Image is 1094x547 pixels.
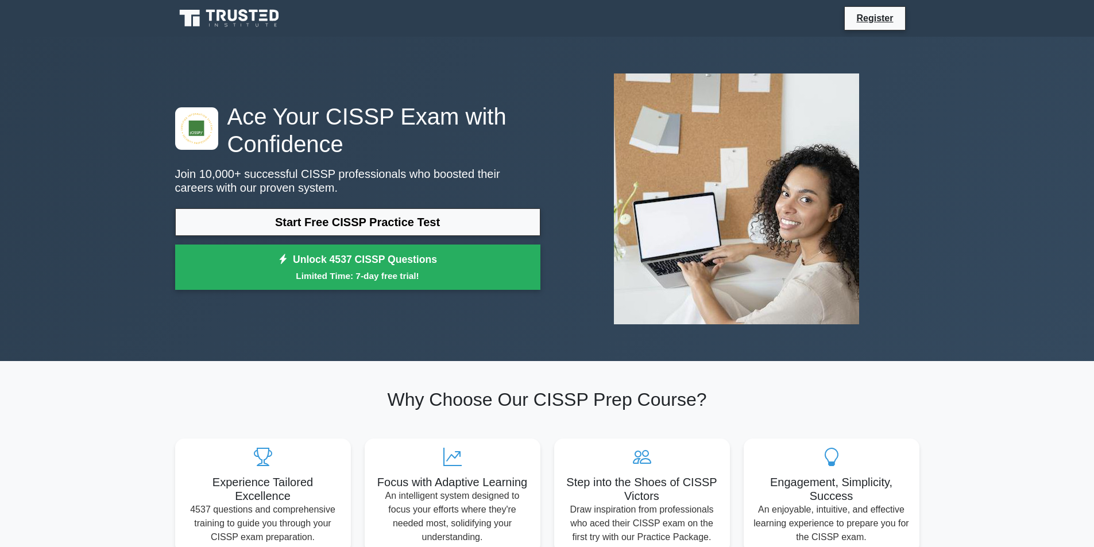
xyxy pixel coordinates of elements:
[175,103,540,158] h1: Ace Your CISSP Exam with Confidence
[184,475,342,503] h5: Experience Tailored Excellence
[175,245,540,290] a: Unlock 4537 CISSP QuestionsLimited Time: 7-day free trial!
[753,475,910,503] h5: Engagement, Simplicity, Success
[849,11,900,25] a: Register
[175,208,540,236] a: Start Free CISSP Practice Test
[563,475,721,503] h5: Step into the Shoes of CISSP Victors
[175,167,540,195] p: Join 10,000+ successful CISSP professionals who boosted their careers with our proven system.
[175,389,919,410] h2: Why Choose Our CISSP Prep Course?
[184,503,342,544] p: 4537 questions and comprehensive training to guide you through your CISSP exam preparation.
[374,489,531,544] p: An intelligent system designed to focus your efforts where they're needed most, solidifying your ...
[563,503,721,544] p: Draw inspiration from professionals who aced their CISSP exam on the first try with our Practice ...
[753,503,910,544] p: An enjoyable, intuitive, and effective learning experience to prepare you for the CISSP exam.
[374,475,531,489] h5: Focus with Adaptive Learning
[190,269,526,282] small: Limited Time: 7-day free trial!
